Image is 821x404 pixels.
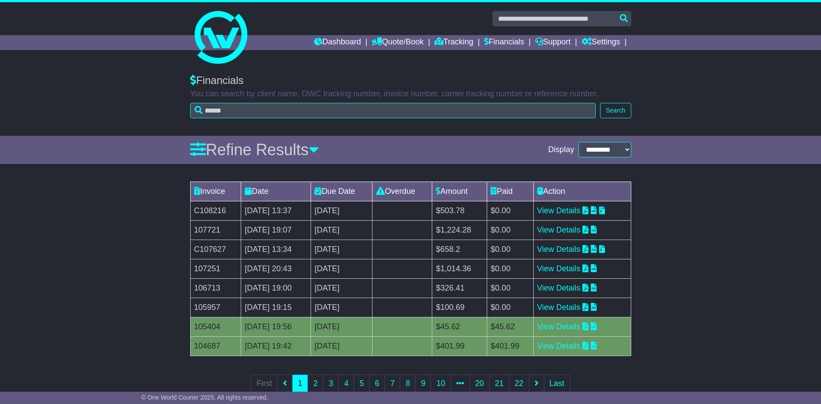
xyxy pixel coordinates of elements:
td: $1,224.28 [432,220,487,240]
a: 8 [400,375,416,393]
a: Refine Results [190,141,319,159]
td: [DATE] 19:42 [241,336,311,356]
td: [DATE] [311,298,373,317]
td: $0.00 [487,201,533,220]
a: View Details [537,245,581,254]
td: $0.00 [487,220,533,240]
a: 4 [338,375,354,393]
td: $1,014.36 [432,259,487,278]
td: [DATE] [311,317,373,336]
a: Quote/Book [372,35,423,50]
a: Last [544,375,570,393]
td: $658.2 [432,240,487,259]
td: [DATE] 13:37 [241,201,311,220]
td: [DATE] 19:07 [241,220,311,240]
span: © One World Courier 2025. All rights reserved. [141,394,268,401]
td: $503.78 [432,201,487,220]
td: Amount [432,182,487,201]
td: 107251 [190,259,241,278]
td: 107721 [190,220,241,240]
td: [DATE] [311,220,373,240]
td: $0.00 [487,259,533,278]
td: Invoice [190,182,241,201]
a: 10 [430,375,451,393]
td: $0.00 [487,278,533,298]
a: 5 [354,375,369,393]
a: 20 [470,375,490,393]
td: $45.62 [432,317,487,336]
a: View Details [537,284,581,292]
a: 21 [489,375,510,393]
a: 9 [415,375,431,393]
td: 105957 [190,298,241,317]
a: 3 [323,375,339,393]
td: [DATE] 13:34 [241,240,311,259]
td: $0.00 [487,298,533,317]
td: C107627 [190,240,241,259]
a: View Details [537,342,581,350]
span: Display [548,145,574,155]
td: $401.99 [487,336,533,356]
a: View Details [537,264,581,273]
td: [DATE] 19:15 [241,298,311,317]
a: 2 [307,375,323,393]
td: C108216 [190,201,241,220]
td: Paid [487,182,533,201]
p: You can search by client name, OWC tracking number, invoice number, carrier tracking number or re... [190,89,631,99]
a: 7 [384,375,400,393]
a: 22 [509,375,529,393]
a: View Details [537,206,581,215]
a: Financials [484,35,524,50]
td: [DATE] [311,240,373,259]
a: 1 [292,375,308,393]
a: 6 [369,375,385,393]
button: Search [600,103,631,118]
a: View Details [537,226,581,234]
td: $0.00 [487,240,533,259]
a: Tracking [434,35,473,50]
a: Settings [582,35,620,50]
a: View Details [537,322,581,331]
td: $326.41 [432,278,487,298]
td: Due Date [311,182,373,201]
td: 104687 [190,336,241,356]
a: View Details [537,303,581,312]
td: [DATE] [311,259,373,278]
td: $401.99 [432,336,487,356]
td: Action [533,182,631,201]
td: $100.69 [432,298,487,317]
a: Support [535,35,571,50]
td: [DATE] [311,278,373,298]
td: 105404 [190,317,241,336]
td: 106713 [190,278,241,298]
td: Overdue [373,182,432,201]
a: Dashboard [314,35,361,50]
td: Date [241,182,311,201]
td: [DATE] 19:56 [241,317,311,336]
td: [DATE] 20:43 [241,259,311,278]
td: [DATE] 19:00 [241,278,311,298]
td: [DATE] [311,201,373,220]
div: Financials [190,74,631,87]
td: [DATE] [311,336,373,356]
td: $45.62 [487,317,533,336]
